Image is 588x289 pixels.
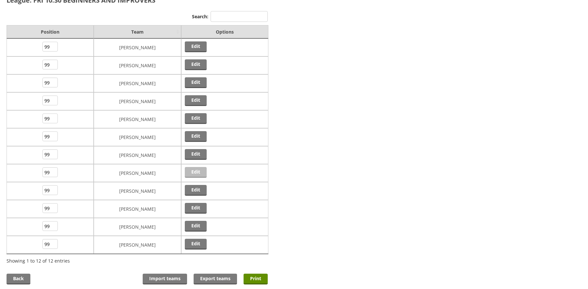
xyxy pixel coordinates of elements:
td: Team: activate to sort column ascending [94,25,181,38]
a: Edit [185,113,207,124]
a: Edit [185,221,207,232]
a: Import teams [143,274,187,284]
td: [PERSON_NAME] [94,56,181,74]
div: Showing 1 to 12 of 12 entries [7,254,70,264]
a: Edit [185,149,207,160]
a: Edit [185,41,207,52]
input: Search: [211,11,268,22]
td: [PERSON_NAME] [94,74,181,92]
a: Edit [185,203,207,214]
td: [PERSON_NAME] [94,200,181,218]
a: Edit [185,131,207,142]
td: [PERSON_NAME] [94,38,181,56]
td: [PERSON_NAME] [94,236,181,254]
a: Edit [185,185,207,196]
a: Edit [185,59,207,70]
a: Print [244,274,268,284]
a: Edit [185,95,207,106]
label: Search: [192,13,268,20]
td: [PERSON_NAME] [94,182,181,200]
a: Back [7,274,30,284]
a: Edit [185,239,207,250]
td: [PERSON_NAME] [94,128,181,146]
a: Edit [185,77,207,88]
a: Edit [185,167,207,178]
td: [PERSON_NAME] [94,218,181,236]
td: Position [7,25,94,38]
td: [PERSON_NAME] [94,164,181,182]
td: [PERSON_NAME] [94,146,181,164]
a: Export teams [194,274,237,284]
td: [PERSON_NAME] [94,110,181,128]
td: [PERSON_NAME] [94,92,181,110]
td: Options [181,25,268,38]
